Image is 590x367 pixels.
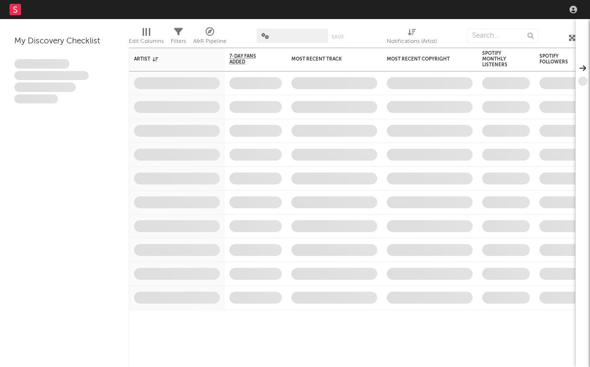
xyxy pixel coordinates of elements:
span: Praesent ac interdum [14,82,76,92]
div: Notifications (Artist) [387,36,437,47]
button: Save [331,34,344,40]
div: Most Recent Track [291,56,363,62]
span: 7-Day Fans Added [229,53,268,65]
div: A&R Pipeline [193,24,227,51]
span: Aliquam viverra [14,94,58,104]
div: Artist [134,56,206,62]
div: A&R Pipeline [193,36,227,47]
input: Search... [467,29,538,43]
div: Spotify Followers [539,53,573,65]
div: Spotify Monthly Listeners [482,51,516,68]
div: Edit Columns [129,24,164,51]
div: Filters [171,24,186,51]
span: Lorem ipsum dolor [14,59,70,69]
div: My Discovery Checklist [14,36,114,47]
div: Most Recent Copyright [387,56,458,62]
div: Edit Columns [129,36,164,47]
div: Filters [171,36,186,47]
span: Integer aliquet in purus et [14,71,89,81]
div: Notifications (Artist) [387,24,437,51]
